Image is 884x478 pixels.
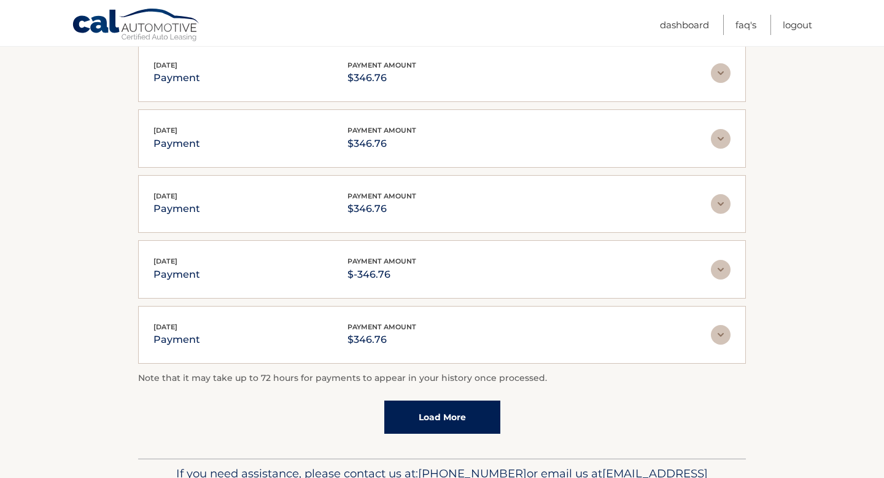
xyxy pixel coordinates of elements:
[711,129,731,149] img: accordion-rest.svg
[72,8,201,44] a: Cal Automotive
[347,323,416,331] span: payment amount
[347,61,416,69] span: payment amount
[347,192,416,200] span: payment amount
[711,260,731,280] img: accordion-rest.svg
[384,401,500,434] a: Load More
[660,15,709,35] a: Dashboard
[347,266,416,283] p: $-346.76
[347,257,416,265] span: payment amount
[153,126,177,135] span: [DATE]
[153,69,200,87] p: payment
[153,257,177,265] span: [DATE]
[153,61,177,69] span: [DATE]
[153,266,200,283] p: payment
[347,135,416,152] p: $346.76
[153,323,177,331] span: [DATE]
[138,371,746,386] p: Note that it may take up to 72 hours for payments to appear in your history once processed.
[347,200,416,217] p: $346.76
[711,325,731,345] img: accordion-rest.svg
[711,194,731,214] img: accordion-rest.svg
[153,200,200,217] p: payment
[783,15,812,35] a: Logout
[153,192,177,200] span: [DATE]
[347,69,416,87] p: $346.76
[347,331,416,348] p: $346.76
[153,135,200,152] p: payment
[153,331,200,348] p: payment
[711,63,731,83] img: accordion-rest.svg
[735,15,756,35] a: FAQ's
[347,126,416,135] span: payment amount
